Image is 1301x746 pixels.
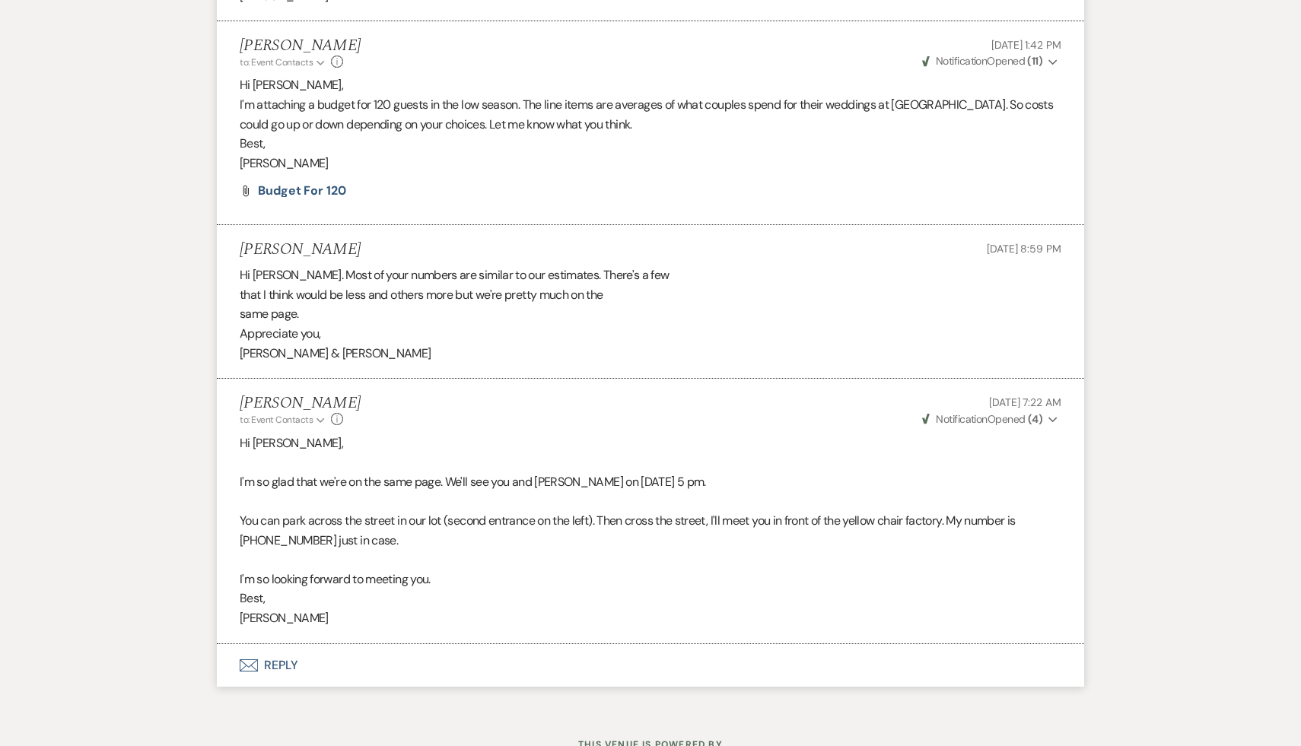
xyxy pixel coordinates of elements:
[936,54,987,68] span: Notification
[240,154,1061,173] p: [PERSON_NAME]
[240,56,327,69] button: to: Event Contacts
[240,472,1061,492] p: I'm so glad that we're on the same page. We'll see you and [PERSON_NAME] on [DATE] 5 pm.
[240,75,1061,95] p: Hi [PERSON_NAME],
[987,242,1061,256] span: [DATE] 8:59 PM
[240,590,266,606] span: Best,
[922,412,1042,426] span: Opened
[240,134,1061,154] p: Best,
[240,37,361,56] h5: [PERSON_NAME]
[240,610,329,626] span: [PERSON_NAME]
[991,38,1061,52] span: [DATE] 1:42 PM
[240,513,1016,548] span: You can park across the street in our lot (second entrance on the left). Then cross the street, I...
[240,394,361,413] h5: [PERSON_NAME]
[936,412,987,426] span: Notification
[240,414,313,426] span: to: Event Contacts
[240,265,1061,363] div: Hi [PERSON_NAME]. Most of your numbers are similar to our estimates. There's a few that I think w...
[922,54,1043,68] span: Opened
[258,183,346,198] span: Budget for 120
[1028,412,1042,426] strong: ( 4 )
[240,240,361,259] h5: [PERSON_NAME]
[920,411,1061,427] button: NotificationOpened (4)
[217,644,1084,687] button: Reply
[258,185,346,197] a: Budget for 120
[240,433,1061,453] p: Hi [PERSON_NAME],
[240,95,1061,134] p: I'm attaching a budget for 120 guests in the low season. The line items are averages of what coup...
[240,56,313,68] span: to: Event Contacts
[240,571,431,587] span: I'm so looking forward to meeting you.
[1027,54,1042,68] strong: ( 11 )
[989,395,1061,409] span: [DATE] 7:22 AM
[240,413,327,427] button: to: Event Contacts
[920,53,1061,69] button: NotificationOpened (11)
